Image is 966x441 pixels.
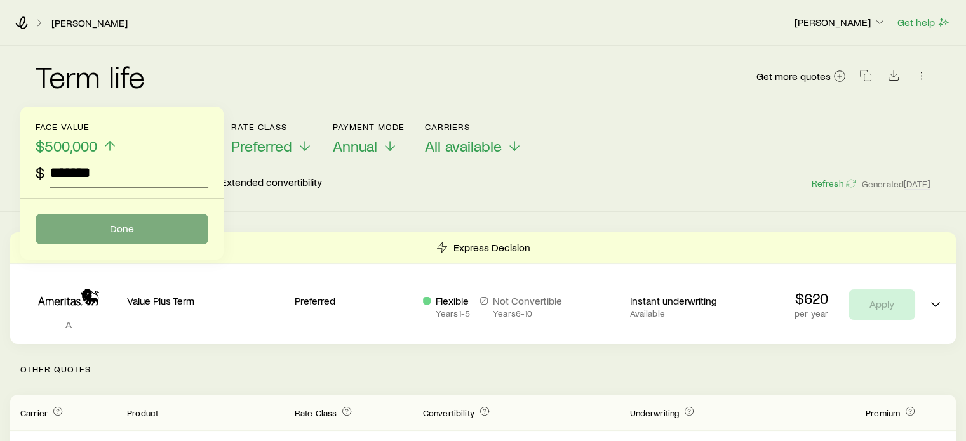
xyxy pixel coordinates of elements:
[425,122,522,132] p: Carriers
[333,137,377,155] span: Annual
[629,308,748,319] p: Available
[756,69,847,84] a: Get more quotes
[849,289,915,320] button: Apply
[10,344,956,395] p: Other Quotes
[795,289,828,307] p: $620
[629,294,748,307] p: Instant underwriting
[866,407,900,418] span: Premium
[20,407,48,418] span: Carrier
[885,72,902,84] a: Download CSV
[423,407,474,418] span: Convertibility
[629,407,679,418] span: Underwriting
[20,318,117,331] p: A
[904,178,930,190] span: [DATE]
[221,176,322,191] p: Extended convertibility
[295,294,413,307] p: Preferred
[127,294,285,307] p: Value Plus Term
[10,232,956,344] div: Term quotes
[810,178,856,190] button: Refresh
[295,407,337,418] span: Rate Class
[36,122,117,155] button: Face value$500,000
[333,122,405,155] button: Payment ModeAnnual
[795,308,828,319] p: per year
[493,308,562,319] p: Years 6 - 10
[127,407,158,418] span: Product
[862,178,930,190] span: Generated
[36,137,97,155] span: $500,000
[51,17,128,29] a: [PERSON_NAME]
[493,294,562,307] p: Not Convertible
[425,137,502,155] span: All available
[756,71,831,81] span: Get more quotes
[231,137,292,155] span: Preferred
[36,61,145,91] h2: Term life
[36,122,117,132] p: Face value
[795,16,886,29] p: [PERSON_NAME]
[231,122,312,155] button: Rate ClassPreferred
[897,15,951,30] button: Get help
[453,241,530,254] p: Express Decision
[333,122,405,132] p: Payment Mode
[231,122,312,132] p: Rate Class
[425,122,522,155] button: CarriersAll available
[794,15,887,30] button: [PERSON_NAME]
[436,308,470,319] p: Years 1 - 5
[436,294,470,307] p: Flexible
